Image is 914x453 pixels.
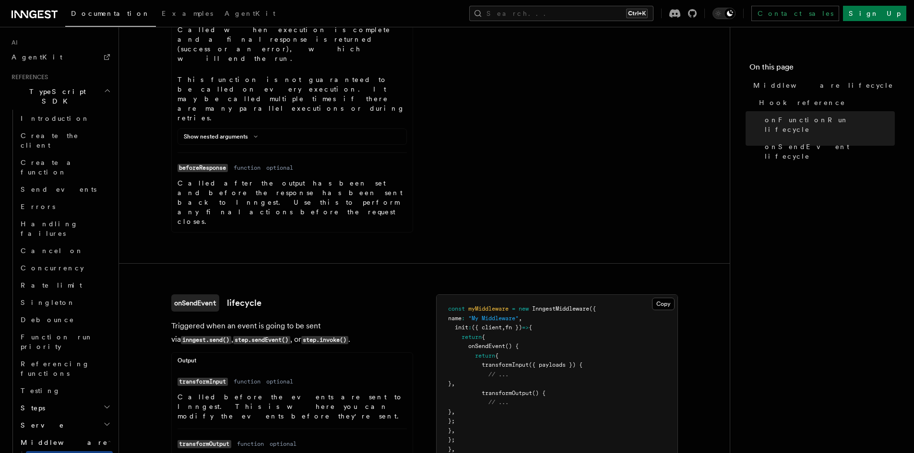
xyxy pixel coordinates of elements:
[171,294,261,312] a: onSendEventlifecycle
[17,215,113,242] a: Handling failures
[21,159,78,176] span: Create a function
[171,319,413,347] p: Triggered when an event is going to be sent via , , or .
[448,418,455,424] span: };
[529,361,582,368] span: ({ payloads }) {
[21,115,90,122] span: Introduction
[765,142,895,161] span: onSendEvent lifecycle
[178,392,407,421] p: Called before the events are sent to Inngest. This is where you can modify the events before they...
[178,178,407,226] p: Called after the output has been set and before the response has been sent back to Inngest. Use t...
[8,73,48,81] span: References
[482,334,485,340] span: {
[233,336,290,344] code: step.sendEvent()
[522,324,529,331] span: =>
[234,164,261,172] dd: function
[162,10,213,17] span: Examples
[17,355,113,382] a: Referencing functions
[219,3,281,26] a: AgentKit
[753,81,893,90] span: Middleware lifecycle
[8,87,104,106] span: TypeScript SDK
[468,343,505,349] span: onSendEvent
[17,311,113,328] a: Debounce
[21,281,82,289] span: Rate limit
[761,138,895,165] a: onSendEvent lifecycle
[171,294,219,312] code: onSendEvent
[17,242,113,259] a: Cancel on
[17,127,113,154] a: Create the client
[448,436,455,443] span: };
[270,440,297,448] dd: optional
[8,83,113,110] button: TypeScript SDK
[17,277,113,294] a: Rate limit
[17,110,113,127] a: Introduction
[21,387,60,395] span: Testing
[751,6,839,21] a: Contact sales
[468,315,519,322] span: "My Middleware"
[181,336,231,344] code: inngest.send()
[17,181,113,198] a: Send events
[765,115,895,134] span: onFunctionRun lifecycle
[21,132,79,149] span: Create the client
[21,316,74,324] span: Debounce
[266,378,293,385] dd: optional
[266,164,293,172] dd: optional
[17,198,113,215] a: Errors
[761,111,895,138] a: onFunctionRun lifecycle
[505,324,522,331] span: fn })
[468,324,472,331] span: :
[482,390,532,396] span: transformOutput
[505,343,519,349] span: () {
[451,408,455,415] span: ,
[472,324,502,331] span: ({ client
[475,352,495,359] span: return
[17,438,108,447] span: Middleware
[468,305,509,312] span: myMiddleware
[71,10,150,17] span: Documentation
[451,380,455,387] span: ,
[712,8,736,19] button: Toggle dark mode
[178,378,228,386] code: transformInput
[462,334,482,340] span: return
[532,390,546,396] span: () {
[21,186,96,193] span: Send events
[469,6,653,21] button: Search...Ctrl+K
[301,336,348,344] code: step.invoke()
[21,299,75,306] span: Singleton
[17,259,113,277] a: Concurrency
[172,357,413,369] div: Output
[451,446,455,453] span: ,
[8,48,113,66] a: AgentKit
[178,25,407,63] p: Called when execution is complete and a final response is returned (success or an error), which w...
[512,305,515,312] span: =
[21,203,55,210] span: Errors
[755,94,895,111] a: Hook reference
[184,133,261,140] button: Show nested arguments
[178,75,407,123] p: This function is not guaranteed to be called on every execution. It may be called multiple times ...
[17,420,64,430] span: Serve
[178,164,228,172] code: beforeResponse
[234,378,261,385] dd: function
[156,3,219,26] a: Examples
[17,294,113,311] a: Singleton
[488,371,509,378] span: // ...
[519,315,522,322] span: ,
[448,427,451,434] span: }
[502,324,505,331] span: ,
[448,380,451,387] span: }
[21,220,78,237] span: Handling failures
[749,61,895,77] h4: On this page
[759,98,845,107] span: Hook reference
[21,333,93,350] span: Function run priority
[17,382,113,399] a: Testing
[21,360,90,377] span: Referencing functions
[652,298,675,310] button: Copy
[448,315,462,322] span: name
[589,305,596,312] span: ({
[462,315,465,322] span: :
[451,427,455,434] span: ,
[448,408,451,415] span: }
[17,434,113,451] button: Middleware
[237,440,264,448] dd: function
[749,77,895,94] a: Middleware lifecycle
[519,305,529,312] span: new
[17,417,113,434] button: Serve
